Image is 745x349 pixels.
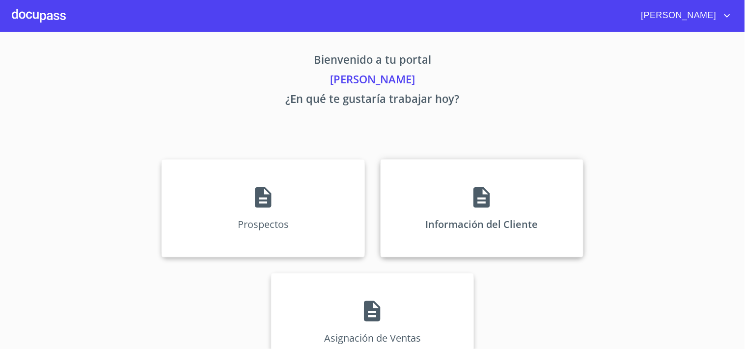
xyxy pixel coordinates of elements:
p: Información del Cliente [426,218,538,231]
p: [PERSON_NAME] [70,71,675,91]
span: [PERSON_NAME] [634,8,721,24]
p: ¿En qué te gustaría trabajar hoy? [70,91,675,110]
p: Prospectos [238,218,289,231]
p: Asignación de Ventas [324,331,421,345]
button: account of current user [634,8,733,24]
p: Bienvenido a tu portal [70,51,675,71]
